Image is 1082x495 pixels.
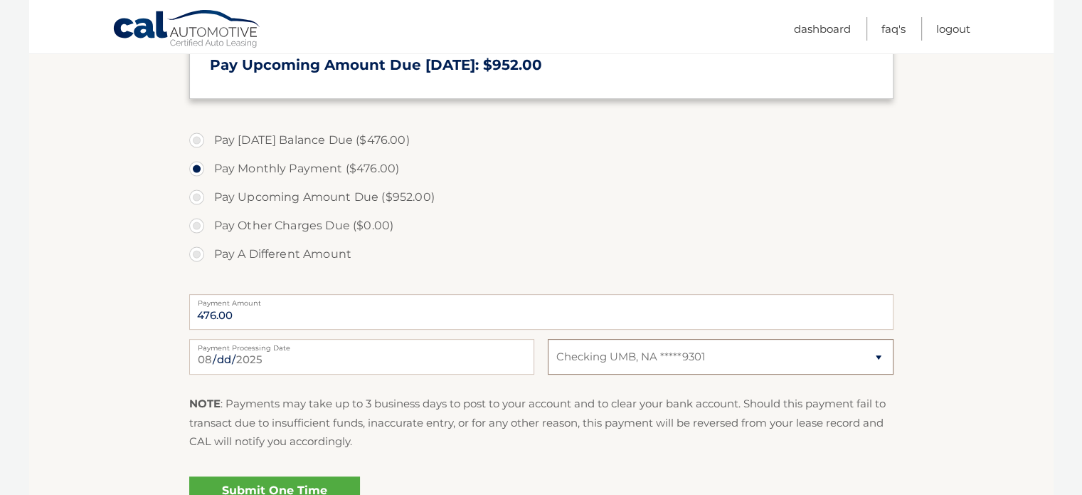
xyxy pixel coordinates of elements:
label: Payment Amount [189,294,893,306]
label: Pay Other Charges Due ($0.00) [189,212,893,240]
strong: NOTE [189,397,221,410]
label: Payment Processing Date [189,339,534,350]
label: Pay Monthly Payment ($476.00) [189,155,893,183]
input: Payment Date [189,339,534,375]
a: Logout [936,17,970,41]
h3: Pay Upcoming Amount Due [DATE]: $952.00 [210,56,873,74]
input: Payment Amount [189,294,893,330]
a: FAQ's [881,17,906,41]
a: Dashboard [794,17,851,41]
p: : Payments may take up to 3 business days to post to your account and to clear your bank account.... [189,395,893,451]
label: Pay Upcoming Amount Due ($952.00) [189,183,893,212]
label: Pay [DATE] Balance Due ($476.00) [189,126,893,155]
label: Pay A Different Amount [189,240,893,269]
a: Cal Automotive [112,9,262,51]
